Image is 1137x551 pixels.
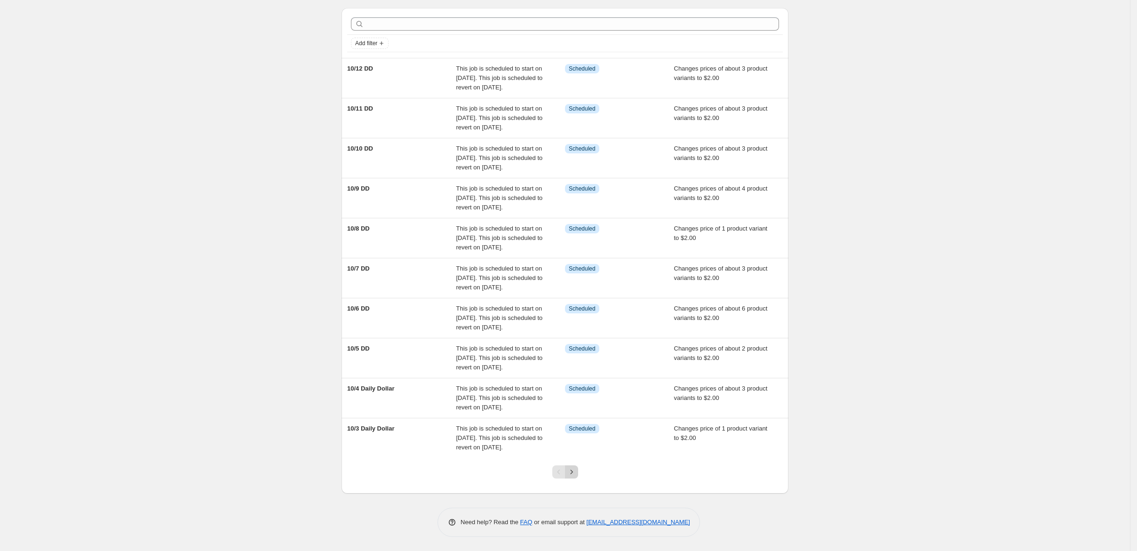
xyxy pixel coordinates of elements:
[674,425,768,441] span: Changes price of 1 product variant to $2.00
[674,225,768,241] span: Changes price of 1 product variant to $2.00
[569,265,596,272] span: Scheduled
[347,265,370,272] span: 10/7 DD
[569,425,596,432] span: Scheduled
[569,345,596,352] span: Scheduled
[569,105,596,112] span: Scheduled
[674,345,768,361] span: Changes prices of about 2 product variants to $2.00
[456,185,543,211] span: This job is scheduled to start on [DATE]. This job is scheduled to revert on [DATE].
[587,519,690,526] a: [EMAIL_ADDRESS][DOMAIN_NAME]
[456,65,543,91] span: This job is scheduled to start on [DATE]. This job is scheduled to revert on [DATE].
[347,425,394,432] span: 10/3 Daily Dollar
[569,145,596,152] span: Scheduled
[569,385,596,392] span: Scheduled
[674,305,768,321] span: Changes prices of about 6 product variants to $2.00
[533,519,587,526] span: or email support at
[569,225,596,232] span: Scheduled
[565,465,578,479] button: Next
[569,305,596,312] span: Scheduled
[674,65,768,81] span: Changes prices of about 3 product variants to $2.00
[347,225,370,232] span: 10/8 DD
[674,145,768,161] span: Changes prices of about 3 product variants to $2.00
[520,519,533,526] a: FAQ
[456,385,543,411] span: This job is scheduled to start on [DATE]. This job is scheduled to revert on [DATE].
[456,305,543,331] span: This job is scheduled to start on [DATE]. This job is scheduled to revert on [DATE].
[351,38,389,49] button: Add filter
[569,185,596,192] span: Scheduled
[456,145,543,171] span: This job is scheduled to start on [DATE]. This job is scheduled to revert on [DATE].
[347,345,370,352] span: 10/5 DD
[674,385,768,401] span: Changes prices of about 3 product variants to $2.00
[347,185,370,192] span: 10/9 DD
[674,185,768,201] span: Changes prices of about 4 product variants to $2.00
[456,105,543,131] span: This job is scheduled to start on [DATE]. This job is scheduled to revert on [DATE].
[456,345,543,371] span: This job is scheduled to start on [DATE]. This job is scheduled to revert on [DATE].
[456,265,543,291] span: This job is scheduled to start on [DATE]. This job is scheduled to revert on [DATE].
[461,519,520,526] span: Need help? Read the
[674,265,768,281] span: Changes prices of about 3 product variants to $2.00
[355,40,377,47] span: Add filter
[552,465,578,479] nav: Pagination
[347,105,373,112] span: 10/11 DD
[569,65,596,72] span: Scheduled
[347,385,394,392] span: 10/4 Daily Dollar
[347,305,370,312] span: 10/6 DD
[456,425,543,451] span: This job is scheduled to start on [DATE]. This job is scheduled to revert on [DATE].
[347,145,373,152] span: 10/10 DD
[456,225,543,251] span: This job is scheduled to start on [DATE]. This job is scheduled to revert on [DATE].
[347,65,373,72] span: 10/12 DD
[674,105,768,121] span: Changes prices of about 3 product variants to $2.00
